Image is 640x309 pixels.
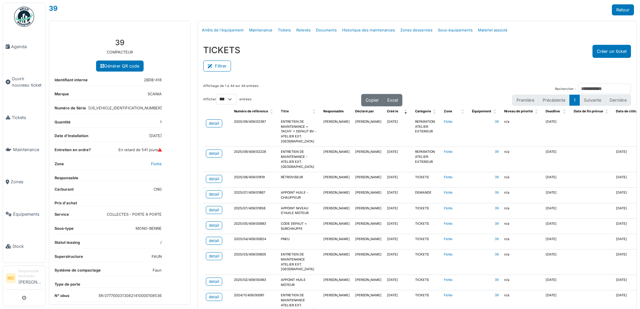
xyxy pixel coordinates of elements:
[154,187,162,192] dd: CNG
[136,226,162,231] dd: MONO-BENNE
[107,212,162,217] dd: COLLECTES - PORTE A PORTE
[605,106,609,117] span: Date de fin prévue: Activate to sort
[495,237,499,241] a: 39
[278,147,321,172] td: ENTRETIEN DE MAINTENANCE - ATELIER EXT. [GEOGRAPHIC_DATA]
[321,249,352,275] td: [PERSON_NAME]
[96,61,144,72] a: Générer QR code
[352,147,384,172] td: [PERSON_NAME]
[501,147,543,172] td: n/a
[323,109,344,113] span: Responsable
[412,188,441,203] td: DEMANDE
[592,45,631,58] button: Créer un ticket
[398,22,435,38] a: Zones desservies
[55,91,69,100] dt: Marque
[352,172,384,188] td: [PERSON_NAME]
[152,254,162,260] dd: FAUN
[387,98,398,103] span: Excel
[546,109,560,113] span: Deadline
[461,106,465,117] span: Zone: Activate to sort
[472,109,491,113] span: Équipement
[270,106,274,117] span: Numéro de référence: Activate to sort
[55,119,71,128] dt: Quantité
[12,114,43,121] span: Tickets
[543,147,571,172] td: [DATE]
[209,120,219,126] div: detail
[501,218,543,234] td: n/a
[209,191,219,197] div: detail
[216,94,237,104] select: Afficherentrées
[444,109,452,113] span: Zone
[412,275,441,290] td: TICKETS
[206,175,222,183] a: detail
[352,117,384,147] td: [PERSON_NAME]
[444,293,453,297] a: Flotte
[415,109,431,113] span: Catégorie
[13,146,43,153] span: Maintenance
[160,240,162,245] dd: /
[435,22,475,38] a: Sous-équipements
[444,120,453,123] a: Flotte
[234,109,268,113] span: Numéro de référence
[6,273,16,283] li: MD
[206,237,222,245] a: detail
[209,222,219,228] div: detail
[444,222,453,225] a: Flotte
[3,30,45,63] a: Agenda
[55,226,74,234] dt: Sous-type
[231,117,278,147] td: 2025/09/409/02367
[206,149,222,158] a: detail
[366,98,379,103] span: Copier
[278,188,321,203] td: APPOINT HUILE - CHAUFFEUR
[12,76,43,88] span: Ouvrir nouveau ticket
[384,218,412,234] td: [DATE]
[203,61,231,72] button: Filtrer
[278,203,321,218] td: APPOINT NIVEAU D'HUILE MOTEUR
[352,203,384,218] td: [PERSON_NAME]
[55,240,80,248] dt: Statut leasing
[512,95,631,106] nav: pagination
[501,249,543,275] td: n/a
[384,147,412,172] td: [DATE]
[563,106,567,117] span: Deadline: Activate to sort
[355,109,374,113] span: Déclaré par
[313,22,339,38] a: Documents
[495,252,499,256] a: 39
[495,175,499,179] a: 39
[3,166,45,198] a: Zones
[387,109,398,113] span: Créé le
[55,254,83,262] dt: Superstructure
[209,176,219,182] div: detail
[203,45,240,55] h3: TICKETS
[543,188,571,203] td: [DATE]
[55,200,77,206] dt: Prix d'achat
[321,147,352,172] td: [PERSON_NAME]
[55,268,101,276] dt: Système de compactage
[352,234,384,249] td: [PERSON_NAME]
[612,4,634,15] a: Retour
[3,198,45,230] a: Équipements
[555,87,576,92] label: Rechercher :
[144,77,162,83] dd: 2BDB-418
[412,117,441,147] td: REPARATION ATELIER EXTERIEUR
[444,206,453,210] a: Flotte
[444,150,453,153] a: Flotte
[412,147,441,172] td: REPARATION ATELIER EXTERIEUR
[206,119,222,127] a: detail
[569,95,580,106] button: 1
[535,106,539,117] span: Niveau de priorité: Activate to sort
[231,203,278,218] td: 2025/07/409/01658
[231,275,278,290] td: 2025/02/409/00463
[495,206,499,210] a: 39
[574,109,603,113] span: Date de fin prévue
[209,279,219,285] div: detail
[12,243,43,249] span: Stock
[55,77,88,86] dt: Identifiant interne
[493,106,497,117] span: Équipement: Activate to sort
[55,282,80,287] dt: Type de porte
[543,117,571,147] td: [DATE]
[206,293,222,301] a: detail
[98,293,162,299] dd: SN 07770003130821410000108536
[55,293,69,301] dt: N° obus
[543,234,571,249] td: [DATE]
[206,278,222,286] a: detail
